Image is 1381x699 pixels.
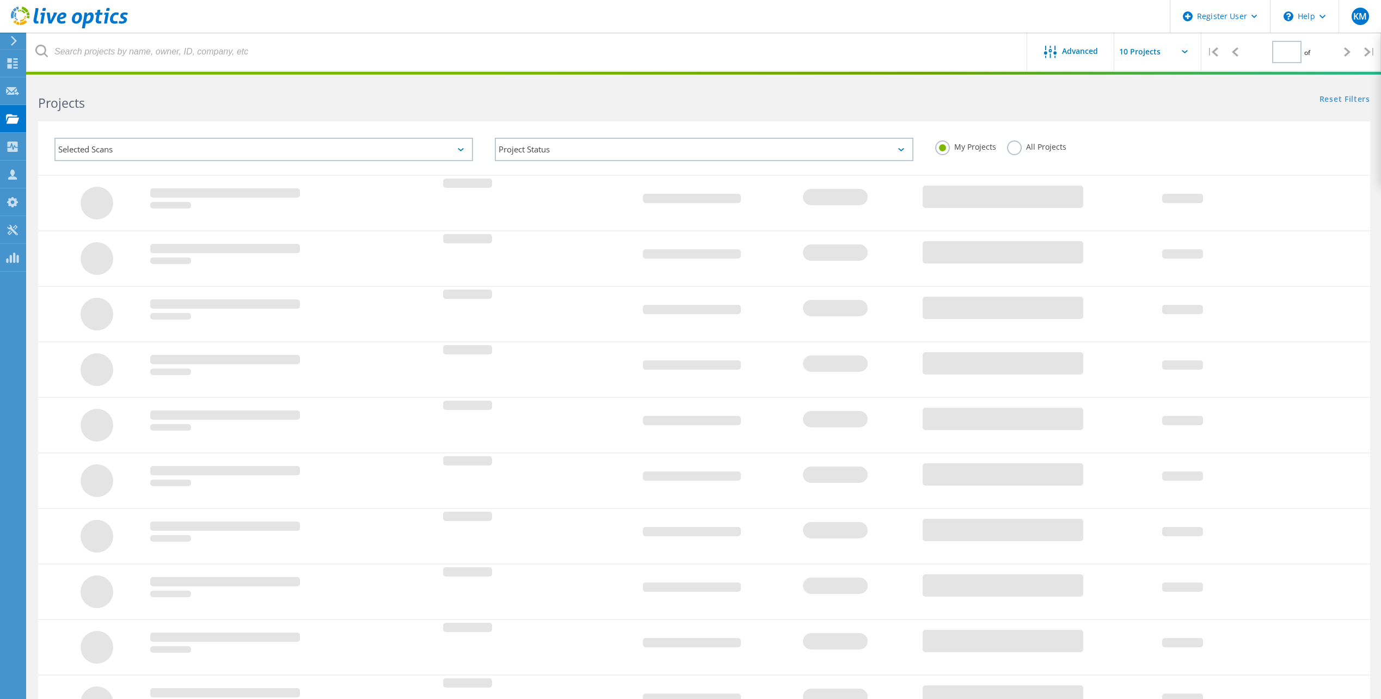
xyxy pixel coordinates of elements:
[495,138,913,161] div: Project Status
[1007,140,1066,151] label: All Projects
[38,94,85,112] b: Projects
[11,23,128,30] a: Live Optics Dashboard
[1304,48,1310,57] span: of
[935,140,996,151] label: My Projects
[1062,47,1098,55] span: Advanced
[1284,11,1293,21] svg: \n
[54,138,473,161] div: Selected Scans
[1319,95,1370,105] a: Reset Filters
[1201,33,1224,71] div: |
[1359,33,1381,71] div: |
[27,33,1028,71] input: Search projects by name, owner, ID, company, etc
[1353,12,1367,21] span: KM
